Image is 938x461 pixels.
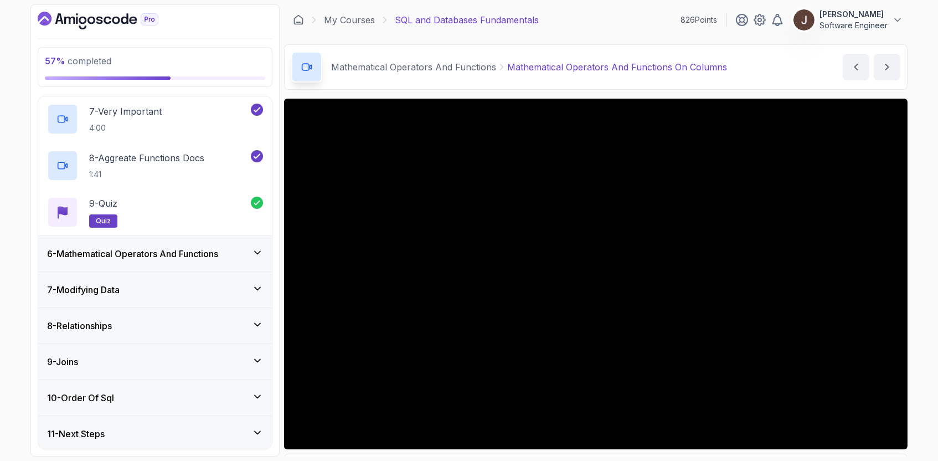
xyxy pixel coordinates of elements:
[89,151,204,165] p: 8 - Aggreate Functions Docs
[331,60,496,74] p: Mathematical Operators And Functions
[874,54,900,80] button: next content
[38,308,272,344] button: 8-Relationships
[395,13,539,27] p: SQL and Databases Fundamentals
[324,13,375,27] a: My Courses
[47,319,112,332] h3: 8 - Relationships
[89,105,162,118] p: 7 - Very Important
[47,197,263,228] button: 9-Quizquiz
[843,54,869,80] button: previous content
[89,122,162,134] p: 4:00
[38,12,184,29] a: Dashboard
[793,9,903,31] button: user profile image[PERSON_NAME]Software Engineer
[47,427,105,440] h3: 11 - Next Steps
[820,20,888,31] p: Software Engineer
[47,355,78,368] h3: 9 - Joins
[47,150,263,181] button: 8-Aggreate Functions Docs1:41
[45,55,111,66] span: completed
[820,9,888,20] p: [PERSON_NAME]
[96,217,111,226] span: quiz
[89,169,204,180] p: 1:41
[45,55,65,66] span: 57 %
[38,272,272,308] button: 7-Modifying Data
[89,197,117,210] p: 9 - Quiz
[47,283,120,296] h3: 7 - Modifying Data
[293,14,304,25] a: Dashboard
[38,344,272,380] button: 9-Joins
[47,391,114,404] h3: 10 - Order Of Sql
[38,236,272,272] button: 6-Mathematical Operators And Functions
[681,14,717,25] p: 826 Points
[793,9,815,30] img: user profile image
[284,99,908,449] iframe: 2 - Mathematical Operators and Functions On Columns
[38,380,272,416] button: 10-Order Of Sql
[38,416,272,452] button: 11-Next Steps
[507,60,727,74] p: Mathematical Operators And Functions On Columns
[47,247,218,260] h3: 6 - Mathematical Operators And Functions
[47,104,263,135] button: 7-Very Important4:00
